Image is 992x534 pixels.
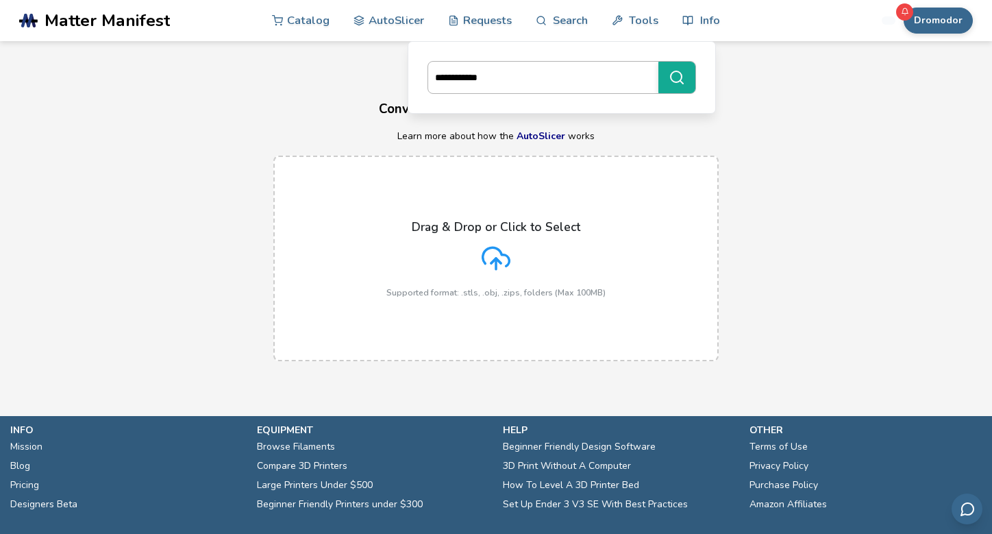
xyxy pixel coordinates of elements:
a: 3D Print Without A Computer [503,457,631,476]
a: Amazon Affiliates [749,495,827,514]
p: help [503,423,736,437]
button: Send feedback via email [952,494,982,524]
a: Designers Beta [10,495,77,514]
p: Supported format: .stls, .obj, .zips, folders (Max 100MB) [386,288,606,298]
a: Browse Filaments [257,437,335,457]
a: Blog [10,457,30,476]
span: Matter Manifest [45,11,170,30]
button: Dromodor [904,8,973,34]
p: other [749,423,982,437]
p: Drag & Drop or Click to Select [412,220,580,234]
a: Pricing [10,476,39,495]
a: Privacy Policy [749,457,808,476]
a: Terms of Use [749,437,808,457]
p: equipment [257,423,490,437]
a: Compare 3D Printers [257,457,347,476]
a: Mission [10,437,42,457]
a: Large Printers Under $500 [257,476,373,495]
a: Beginner Friendly Printers under $300 [257,495,423,514]
a: Set Up Ender 3 V3 SE With Best Practices [503,495,688,514]
a: Beginner Friendly Design Software [503,437,656,457]
a: Purchase Policy [749,476,818,495]
p: info [10,423,243,437]
a: AutoSlicer [517,130,565,143]
a: How To Level A 3D Printer Bed [503,476,639,495]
